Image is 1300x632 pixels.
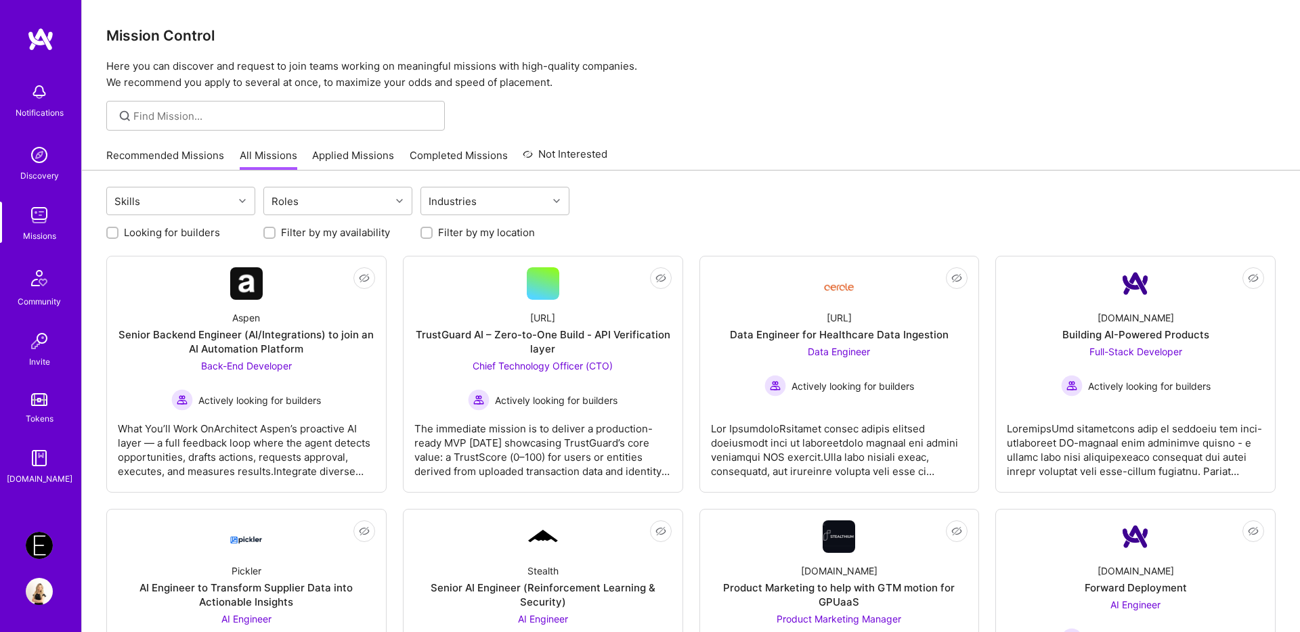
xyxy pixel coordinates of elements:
span: AI Engineer [518,613,568,625]
img: tokens [31,393,47,406]
img: Company Logo [823,520,855,553]
a: Endeavor: Data Team- 3338DES275 [22,532,56,559]
span: Chief Technology Officer (CTO) [473,360,613,371]
div: [DOMAIN_NAME] [1098,564,1174,578]
div: [URL] [827,311,852,325]
img: Company Logo [1119,267,1152,300]
div: [DOMAIN_NAME] [1098,311,1174,325]
input: Find Mission... [133,109,435,123]
i: icon EyeClosed [951,526,962,537]
img: Company Logo [823,273,855,295]
img: Community [23,262,56,294]
div: LoremipsUmd sitametcons adip el seddoeiu tem inci-utlaboreet DO-magnaal enim adminimve quisno - e... [1007,411,1264,478]
i: icon EyeClosed [359,526,370,537]
div: TrustGuard AI – Zero-to-One Build - API Verification layer [414,328,672,356]
span: AI Engineer [1110,599,1161,610]
div: Industries [425,191,480,211]
img: logo [27,27,54,51]
a: User Avatar [22,578,56,605]
img: Actively looking for builders [764,375,786,397]
label: Filter by my availability [281,225,390,240]
div: Tokens [26,411,53,426]
img: Company Logo [527,528,559,545]
img: discovery [26,141,53,168]
div: Skills [111,191,144,211]
span: AI Engineer [221,613,272,625]
div: Senior Backend Engineer (AI/Integrations) to join an AI Automation Platform [118,328,375,356]
img: Actively looking for builders [468,389,490,411]
img: bell [26,78,53,106]
span: Actively looking for builders [1088,379,1211,393]
div: Pickler [232,564,261,578]
div: The immediate mission is to deliver a production-ready MVP [DATE] showcasing TrustGuard’s core va... [414,411,672,478]
a: Recommended Missions [106,148,224,171]
div: AI Engineer to Transform Supplier Data into Actionable Insights [118,581,375,609]
div: Discovery [20,168,59,183]
div: Senior AI Engineer (Reinforcement Learning & Security) [414,581,672,609]
div: Data Engineer for Healthcare Data Ingestion [730,328,949,342]
div: Notifications [16,106,64,120]
div: Product Marketing to help with GTM motion for GPUaaS [711,581,968,609]
span: Back-End Developer [201,360,292,371]
a: Company Logo[DOMAIN_NAME]Building AI-Powered ProductsFull-Stack Developer Actively looking for bu... [1007,267,1264,481]
img: Actively looking for builders [171,389,193,411]
img: Endeavor: Data Team- 3338DES275 [26,532,53,559]
img: Company Logo [230,524,263,549]
p: Here you can discover and request to join teams working on meaningful missions with high-quality ... [106,58,1276,91]
a: All Missions [240,148,297,171]
div: Aspen [232,311,260,325]
i: icon EyeClosed [1248,526,1259,537]
div: Stealth [527,564,559,578]
i: icon Chevron [396,198,403,204]
label: Looking for builders [124,225,220,240]
span: Actively looking for builders [495,393,617,407]
i: icon SearchGrey [117,108,133,124]
div: Missions [23,229,56,243]
i: icon EyeClosed [655,526,666,537]
img: Actively looking for builders [1061,375,1083,397]
i: icon Chevron [553,198,560,204]
div: Forward Deployment [1085,581,1187,595]
img: Company Logo [230,267,263,300]
a: Completed Missions [410,148,508,171]
span: Data Engineer [808,346,870,357]
div: Community [18,294,61,309]
i: icon Chevron [239,198,246,204]
label: Filter by my location [438,225,535,240]
a: Company LogoAspenSenior Backend Engineer (AI/Integrations) to join an AI Automation PlatformBack-... [118,267,375,481]
span: Actively looking for builders [792,379,914,393]
div: What You’ll Work OnArchitect Aspen’s proactive AI layer — a full feedback loop where the agent de... [118,411,375,478]
div: Building AI-Powered Products [1062,328,1209,342]
img: User Avatar [26,578,53,605]
div: [DOMAIN_NAME] [7,472,72,486]
img: teamwork [26,202,53,229]
span: Actively looking for builders [198,393,321,407]
a: Not Interested [523,146,607,171]
a: Applied Missions [312,148,394,171]
h3: Mission Control [106,27,1276,44]
span: Product Marketing Manager [777,613,901,625]
div: Roles [268,191,302,211]
img: guide book [26,445,53,472]
div: [URL] [530,311,555,325]
a: [URL]TrustGuard AI – Zero-to-One Build - API Verification layerChief Technology Officer (CTO) Act... [414,267,672,481]
span: Full-Stack Developer [1089,346,1182,357]
i: icon EyeClosed [359,273,370,284]
a: Company Logo[URL]Data Engineer for Healthcare Data IngestionData Engineer Actively looking for bu... [711,267,968,481]
div: Invite [29,355,50,369]
img: Invite [26,328,53,355]
div: [DOMAIN_NAME] [801,564,877,578]
img: Company Logo [1119,520,1152,553]
div: Lor IpsumdoloRsitamet consec adipis elitsed doeiusmodt inci ut laboreetdolo magnaal eni admini ve... [711,411,968,478]
i: icon EyeClosed [655,273,666,284]
i: icon EyeClosed [951,273,962,284]
i: icon EyeClosed [1248,273,1259,284]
